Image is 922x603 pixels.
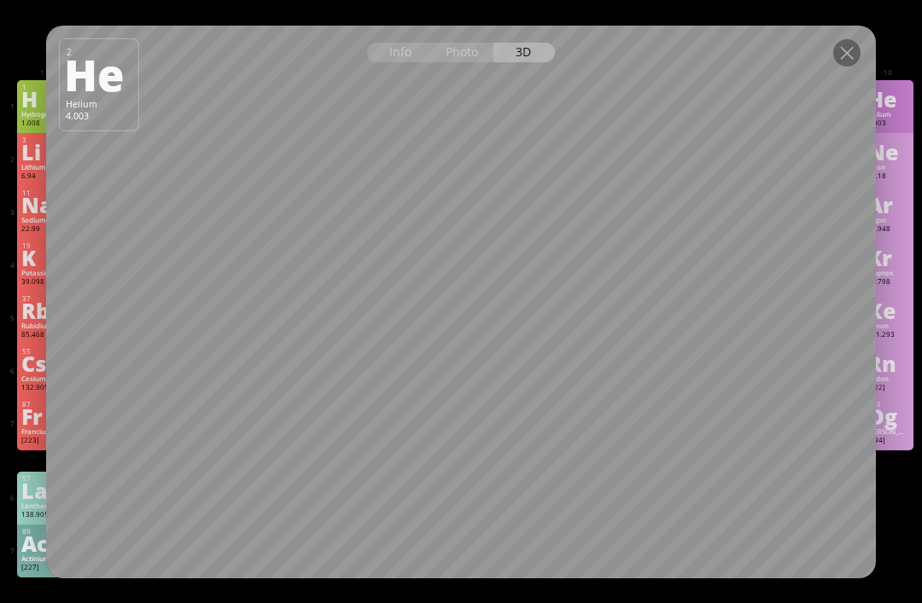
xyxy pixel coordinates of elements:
div: 19 [22,241,62,250]
div: [222] [867,383,908,393]
div: Potassium [21,269,62,277]
div: 83.798 [867,277,908,287]
div: 1 [22,83,62,91]
div: Helium [867,110,908,119]
div: Lanthanum [21,502,62,510]
div: [227] [21,563,62,573]
div: Cesium [21,374,62,383]
div: Ac [21,534,62,553]
div: [223] [21,436,62,446]
div: Francium [21,427,62,436]
div: [294] [867,436,908,446]
div: Sodium [21,216,62,224]
div: Actinium [21,554,62,563]
div: He [64,51,130,95]
div: 36 [868,241,908,250]
div: 11 [22,188,62,197]
div: 37 [22,294,62,303]
div: Neon [867,163,908,171]
div: Fr [21,407,62,426]
div: Rn [867,354,908,373]
div: 54 [868,294,908,303]
div: Ar [867,195,908,214]
div: 4.003 [66,110,131,122]
div: La [21,481,62,500]
div: 132.905 [21,383,62,393]
div: Xenon [867,322,908,330]
div: He [867,90,908,108]
div: 55 [22,347,62,356]
div: 20.18 [867,171,908,182]
div: Na [21,195,62,214]
div: Li [21,142,62,161]
div: 131.293 [867,330,908,340]
div: Ne [867,142,908,161]
div: Argon [867,216,908,224]
div: 85.468 [21,330,62,340]
div: 6.94 [21,171,62,182]
div: H [21,90,62,108]
div: 22.99 [21,224,62,235]
div: Rb [21,301,62,320]
div: 18 [868,188,908,197]
div: Og [867,407,908,426]
div: Radon [867,374,908,383]
div: [PERSON_NAME] [867,427,908,436]
div: Lithium [21,163,62,171]
div: K [21,248,62,267]
div: Hydrogen [21,110,62,119]
div: 57 [22,474,62,483]
div: Xe [867,301,908,320]
div: 86 [868,347,908,356]
div: Kr [867,248,908,267]
div: 3 [22,136,62,144]
div: Info [367,43,433,62]
div: 87 [22,400,62,409]
div: Photo [433,43,494,62]
div: 39.098 [21,277,62,287]
div: Cs [21,354,62,373]
div: 118 [868,400,908,409]
div: 89 [22,527,62,536]
div: 1.008 [21,119,62,129]
div: 2 [868,83,908,91]
div: 4.003 [867,119,908,129]
div: 138.905 [21,510,62,520]
div: Rubidium [21,322,62,330]
div: 10 [868,136,908,144]
h1: Talbica. Interactive chemistry [13,21,918,50]
div: Krypton [867,269,908,277]
div: 39.948 [867,224,908,235]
